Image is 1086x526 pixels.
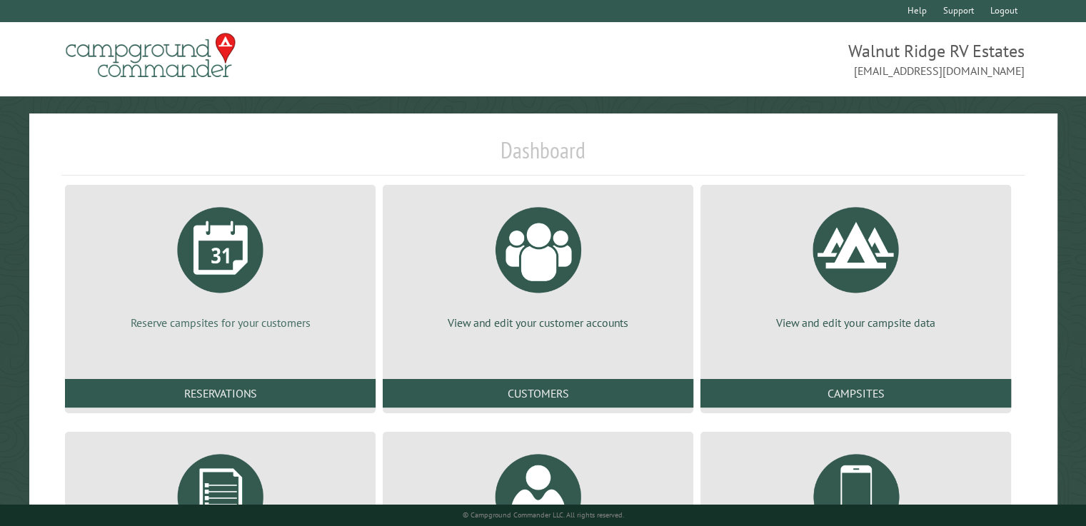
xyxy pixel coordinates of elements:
[61,136,1025,176] h1: Dashboard
[61,28,240,84] img: Campground Commander
[718,315,994,330] p: View and edit your campsite data
[400,315,676,330] p: View and edit your customer accounts
[700,379,1011,408] a: Campsites
[463,510,624,520] small: © Campground Commander LLC. All rights reserved.
[543,39,1025,79] span: Walnut Ridge RV Estates [EMAIL_ADDRESS][DOMAIN_NAME]
[82,196,358,330] a: Reserve campsites for your customers
[65,379,376,408] a: Reservations
[383,379,693,408] a: Customers
[400,196,676,330] a: View and edit your customer accounts
[82,315,358,330] p: Reserve campsites for your customers
[718,196,994,330] a: View and edit your campsite data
